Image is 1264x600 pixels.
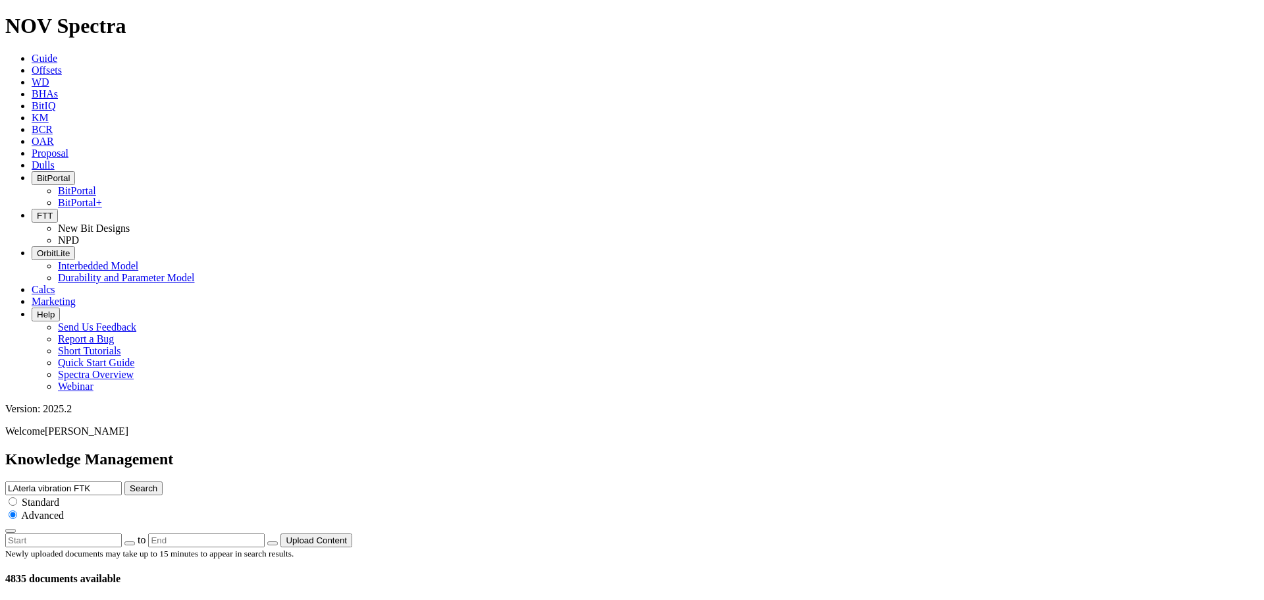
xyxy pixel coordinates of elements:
[22,497,59,508] span: Standard
[5,425,1259,437] p: Welcome
[5,481,122,495] input: e.g. Smoothsteer Record
[58,260,138,271] a: Interbedded Model
[5,549,294,559] small: Newly uploaded documents may take up to 15 minutes to appear in search results.
[138,534,145,545] span: to
[32,209,58,223] button: FTT
[58,234,79,246] a: NPD
[5,14,1259,38] h1: NOV Spectra
[32,88,58,99] a: BHAs
[58,223,130,234] a: New Bit Designs
[32,308,60,321] button: Help
[37,211,53,221] span: FTT
[58,272,195,283] a: Durability and Parameter Model
[32,246,75,260] button: OrbitLite
[148,533,265,547] input: End
[37,248,70,258] span: OrbitLite
[37,173,70,183] span: BitPortal
[58,185,96,196] a: BitPortal
[32,148,68,159] a: Proposal
[124,481,163,495] button: Search
[32,284,55,295] a: Calcs
[58,333,114,344] a: Report a Bug
[32,124,53,135] a: BCR
[58,321,136,333] a: Send Us Feedback
[32,65,62,76] a: Offsets
[5,450,1259,468] h2: Knowledge Management
[58,381,93,392] a: Webinar
[32,296,76,307] a: Marketing
[5,533,122,547] input: Start
[32,171,75,185] button: BitPortal
[37,310,55,319] span: Help
[45,425,128,437] span: [PERSON_NAME]
[32,76,49,88] a: WD
[280,533,352,547] button: Upload Content
[58,345,121,356] a: Short Tutorials
[58,369,134,380] a: Spectra Overview
[32,100,55,111] a: BitIQ
[58,357,134,368] a: Quick Start Guide
[32,53,57,64] a: Guide
[5,573,1259,585] h4: 4835 documents available
[32,136,54,147] a: OAR
[32,159,55,171] a: Dulls
[58,197,102,208] a: BitPortal+
[21,510,64,521] span: Advanced
[32,112,49,123] a: KM
[5,403,1259,415] div: Version: 2025.2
